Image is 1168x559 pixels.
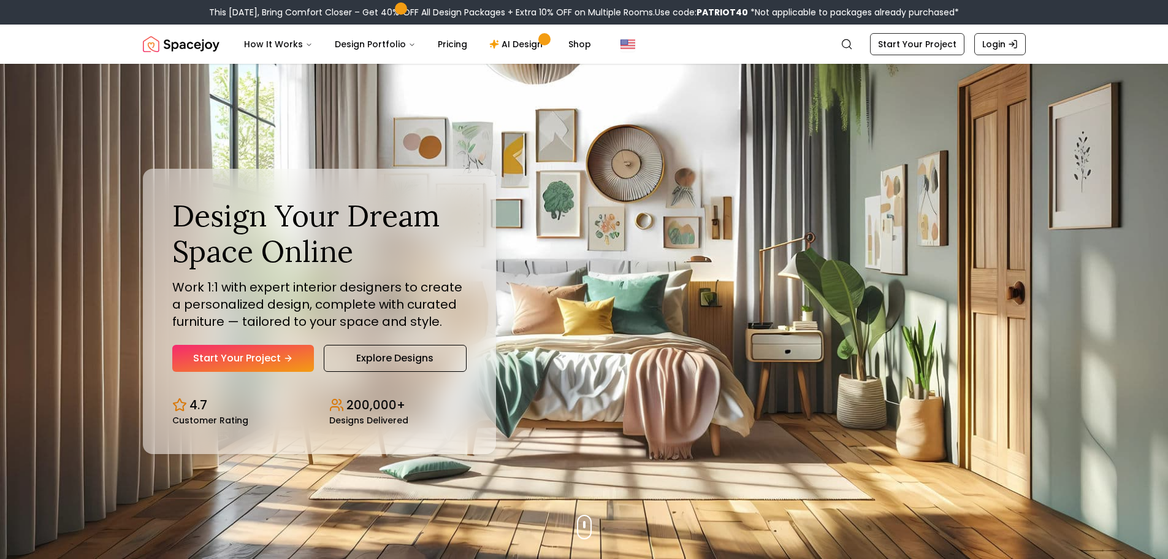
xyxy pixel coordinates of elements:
[655,6,748,18] span: Use code:
[974,33,1026,55] a: Login
[143,32,219,56] img: Spacejoy Logo
[234,32,601,56] nav: Main
[428,32,477,56] a: Pricing
[189,396,207,414] p: 4.7
[620,37,635,52] img: United States
[748,6,959,18] span: *Not applicable to packages already purchased*
[172,345,314,372] a: Start Your Project
[172,387,467,425] div: Design stats
[325,32,426,56] button: Design Portfolio
[324,345,467,372] a: Explore Designs
[697,6,748,18] b: PATRIOT40
[143,25,1026,64] nav: Global
[172,416,248,425] small: Customer Rating
[559,32,601,56] a: Shop
[143,32,219,56] a: Spacejoy
[209,6,959,18] div: This [DATE], Bring Comfort Closer – Get 40% OFF All Design Packages + Extra 10% OFF on Multiple R...
[172,198,467,269] h1: Design Your Dream Space Online
[870,33,964,55] a: Start Your Project
[329,416,408,425] small: Designs Delivered
[346,396,405,414] p: 200,000+
[234,32,323,56] button: How It Works
[172,279,467,330] p: Work 1:1 with expert interior designers to create a personalized design, complete with curated fu...
[479,32,556,56] a: AI Design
